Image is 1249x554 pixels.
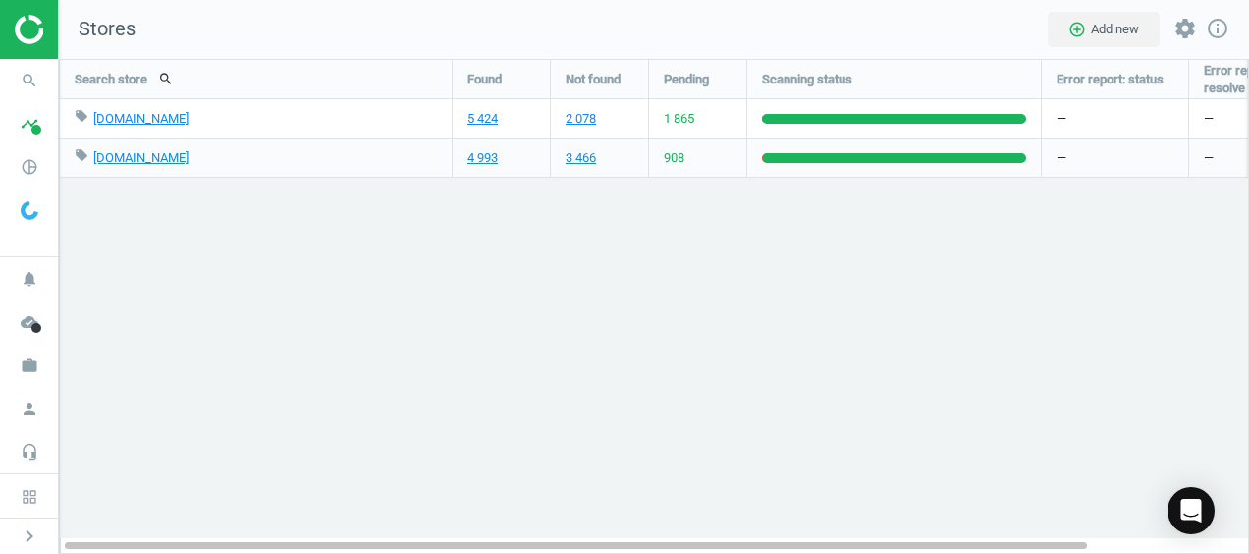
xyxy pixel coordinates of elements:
span: Error report: status [1057,71,1164,88]
i: chevron_right [18,525,41,548]
a: 5 424 [467,110,498,128]
button: search [147,62,185,95]
span: 908 [664,149,684,167]
span: Found [467,71,502,88]
span: Scanning status [762,71,852,88]
span: Pending [664,71,709,88]
i: work [11,347,48,384]
span: — [1204,110,1214,128]
i: search [11,62,48,99]
i: timeline [11,105,48,142]
i: local_offer [75,148,88,162]
div: Search store [60,60,452,98]
a: 3 466 [566,149,596,167]
i: settings [1173,17,1197,40]
img: ajHJNr6hYgQAAAAASUVORK5CYII= [15,15,154,44]
img: wGWNvw8QSZomAAAAABJRU5ErkJggg== [21,201,38,220]
i: info_outline [1206,17,1229,40]
button: chevron_right [5,524,54,549]
span: 1 865 [664,110,694,128]
div: — [1042,99,1188,138]
i: person [11,390,48,427]
button: add_circle_outlineAdd new [1048,12,1160,47]
a: [DOMAIN_NAME] [93,150,189,165]
a: [DOMAIN_NAME] [93,111,189,126]
i: local_offer [75,109,88,123]
i: headset_mic [11,433,48,471]
a: 4 993 [467,149,498,167]
a: info_outline [1206,17,1229,42]
i: notifications [11,260,48,298]
i: pie_chart_outlined [11,148,48,186]
div: Open Intercom Messenger [1168,487,1215,534]
i: cloud_done [11,304,48,341]
span: — [1204,149,1214,167]
a: 2 078 [566,110,596,128]
i: add_circle_outline [1068,21,1086,38]
span: Not found [566,71,621,88]
span: Stores [59,16,136,43]
div: — [1042,138,1188,177]
button: settings [1165,8,1206,50]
